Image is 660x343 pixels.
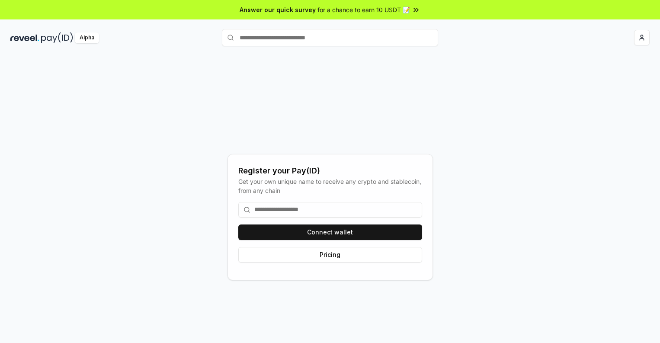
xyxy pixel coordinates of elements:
img: reveel_dark [10,32,39,43]
span: Answer our quick survey [240,5,316,14]
div: Alpha [75,32,99,43]
img: pay_id [41,32,73,43]
button: Pricing [238,247,422,263]
button: Connect wallet [238,224,422,240]
span: for a chance to earn 10 USDT 📝 [317,5,410,14]
div: Get your own unique name to receive any crypto and stablecoin, from any chain [238,177,422,195]
div: Register your Pay(ID) [238,165,422,177]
